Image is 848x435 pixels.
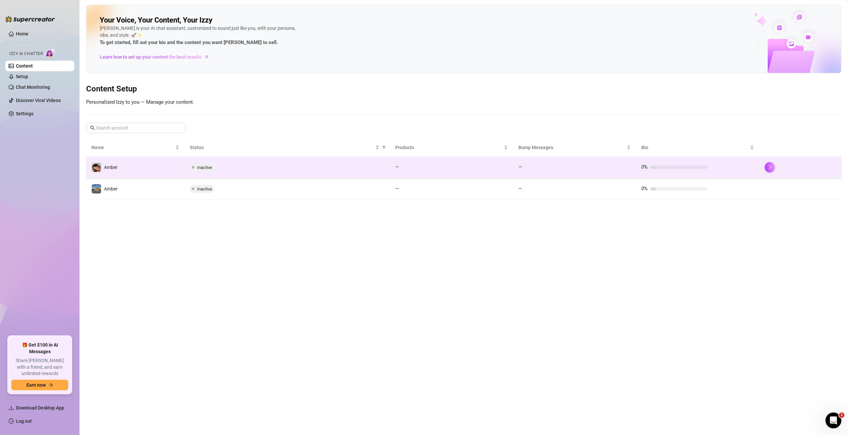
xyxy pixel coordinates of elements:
[100,16,212,25] h2: Your Voice, Your Content, Your Izzy
[104,186,118,191] span: Amber
[738,5,841,73] img: ai-chatter-content-library-cLFOSyPT.png
[395,164,399,170] span: —
[104,165,118,170] span: Amber
[86,99,194,105] span: Personalized Izzy to you — Manage your content.
[16,405,64,410] span: Download Desktop App
[518,144,626,151] span: Bump Messages
[395,186,399,191] span: —
[765,162,775,173] button: right
[395,144,503,151] span: Products
[100,25,298,47] div: [PERSON_NAME] is your AI chat assistant, customized to sound just like you, with your persona, vi...
[9,51,43,57] span: Izzy AI Chatter
[641,186,648,191] span: 0%
[825,412,841,428] iframe: Intercom live chat
[86,84,841,94] h3: Content Setup
[11,342,68,355] span: 🎁 Get $100 in AI Messages
[641,164,648,170] span: 0%
[513,138,636,157] th: Bump Messages
[203,54,210,60] span: arrow-right
[390,138,513,157] th: Products
[91,144,174,151] span: Name
[86,138,185,157] th: Name
[518,186,522,191] span: —
[5,16,55,23] img: logo-BBDzfeDw.svg
[641,144,749,151] span: Bio
[100,52,214,62] a: Learn how to set up your content for best results
[518,164,522,170] span: —
[16,63,33,69] a: Content
[16,84,50,90] a: Chat Monitoring
[100,39,278,45] strong: To get started, fill out your bio and the content you want [PERSON_NAME] to sell.
[16,74,28,79] a: Setup
[16,111,33,116] a: Settings
[11,380,68,390] button: Earn nowarrow-right
[16,418,32,424] a: Log out
[100,53,201,61] span: Learn how to set up your content for best results
[381,142,387,152] span: filter
[45,48,56,58] img: AI Chatter
[90,126,95,130] span: search
[48,383,53,387] span: arrow-right
[11,357,68,377] span: Share [PERSON_NAME] with a friend, and earn unlimited rewards
[96,124,176,132] input: Search account
[197,165,212,170] span: Inactive
[185,138,390,157] th: Status
[16,31,28,36] a: Home
[382,145,386,149] span: filter
[26,382,46,388] span: Earn now
[92,184,101,193] img: Amber
[636,138,759,157] th: Bio
[197,187,212,191] span: Inactive
[16,98,61,103] a: Discover Viral Videos
[92,163,101,172] img: Amber
[9,405,14,410] span: download
[839,412,844,418] span: 1
[768,165,772,170] span: right
[190,144,374,151] span: Status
